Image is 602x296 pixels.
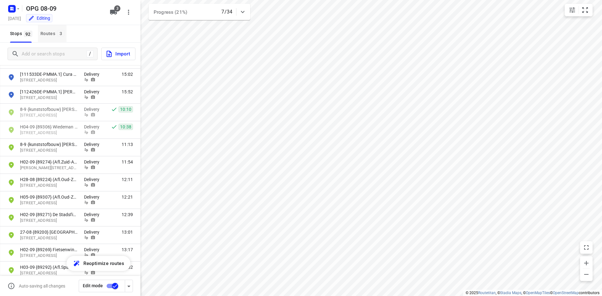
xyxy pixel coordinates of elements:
[20,89,78,95] p: [112426DE-PMMA.1] Gregor Klasener
[122,71,133,77] span: 15:02
[122,141,133,148] span: 11:13
[66,256,130,271] button: Reoptimize routes
[107,6,120,18] button: 3
[122,194,133,200] span: 12:21
[105,50,130,58] span: Import
[20,270,78,276] p: Spaarndammerstraat 141, 1013TG, Amsterdam, NL
[20,71,78,77] p: [111533DE-PMMA.1] Cura Versicherung
[20,159,78,165] p: H02-09 {89274} (Afl.Zuid-As) ZFP
[84,194,103,200] p: Delivery
[20,148,78,153] p: 29 Zwaluwlaan, 2441BK, Nieuwveen, NL
[84,159,103,165] p: Delivery
[19,283,65,288] p: Auto-saving all changes
[20,200,78,206] p: Koninginneweg 267-269, 1075CW, Amsterdam, NL
[84,106,103,112] p: Delivery
[111,124,117,130] svg: Done
[579,4,591,16] button: Fit zoom
[111,106,117,112] svg: Done
[20,124,78,130] p: H04-09 {89306} Wiedeman Logistics Solutions BV | Verschuijl
[122,229,133,235] span: 13:01
[122,89,133,95] span: 15:52
[98,48,135,60] a: Import
[119,124,133,130] span: 10:38
[466,291,599,295] li: © 2025 , © , © © contributors
[84,229,103,235] p: Delivery
[28,15,50,21] div: You are currently in edit mode.
[22,49,87,59] input: Add or search stops
[122,159,133,165] span: 11:54
[84,176,103,183] p: Delivery
[84,211,103,218] p: Delivery
[20,247,78,253] p: H02-09 {89269} Fietsenwinkel de Duif
[20,253,78,259] p: Waterspiegelplein 10 H, 1051PB, Amsterdam, NL
[20,95,78,101] p: Gallwiestraße 50, 45892, Gelsenkirchen-resse, DE
[20,264,78,270] p: H03-09 {89292} (Afl.Spaarndammerbuurt) ZFP
[20,218,78,224] p: Ceintuurbaan 354, 1072GP, Amsterdam, NL
[478,291,496,295] a: Routetitan
[20,235,78,241] p: Bloemgracht 68, 1015TL, Amsterdam, NL
[87,50,93,57] div: /
[221,8,232,16] p: 7/34
[20,130,78,136] p: Franciscusweg 10-9, 1216SK, Hilversum, NL
[122,6,135,18] button: More
[565,4,593,16] div: small contained button group
[553,291,579,295] a: OpenStreetMap
[84,124,103,130] p: Delivery
[40,30,66,38] div: Routes
[119,106,133,112] span: 10:10
[20,77,78,83] p: Heinrichstraße 155, 40239, Dusseldorf, DE
[20,106,78,112] p: 8-9 {kunststofbouw} Michael Harbison
[24,31,32,37] span: 92
[20,165,78,171] p: Gustav Mahlerplein 118, 1082MA, Amsterdam, NL
[20,229,78,235] p: 27-08 {89200} [GEOGRAPHIC_DATA]
[6,15,24,22] h5: Project date
[526,291,550,295] a: OpenMapTiles
[125,282,133,290] div: Driver app settings
[83,259,124,267] span: Reoptimize routes
[24,3,105,13] h5: Rename
[20,183,78,189] p: Koninginneweg 267-269, 1075CW, Amsterdam, NL
[122,211,133,218] span: 12:39
[20,211,78,218] p: H02-09 {89271} De Stadsfiets
[101,48,135,60] button: Import
[83,283,103,288] span: Edit mode
[10,30,34,38] span: Stops
[20,112,78,118] p: 98 Leeghwaterstraat, 1221BJ, Hilversum, NL
[500,291,521,295] a: Stadia Maps
[154,9,187,15] span: Progress (21%)
[20,141,78,148] p: 8-9 {kunststofbouw} Arnold van der Lee
[114,5,120,12] span: 3
[84,141,103,148] p: Delivery
[84,247,103,253] p: Delivery
[57,30,65,36] span: 3
[122,176,133,183] span: 12:11
[566,4,578,16] button: Map settings
[20,176,78,183] p: H28-08 {89224} (Afl.Oud-Zuid) ZFP
[20,194,78,200] p: H05-09 {89307} (Afl.Oud-Zuid) ZFP
[122,247,133,253] span: 13:17
[84,71,103,77] p: Delivery
[84,89,103,95] p: Delivery
[149,4,250,20] div: Progress (21%)7/34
